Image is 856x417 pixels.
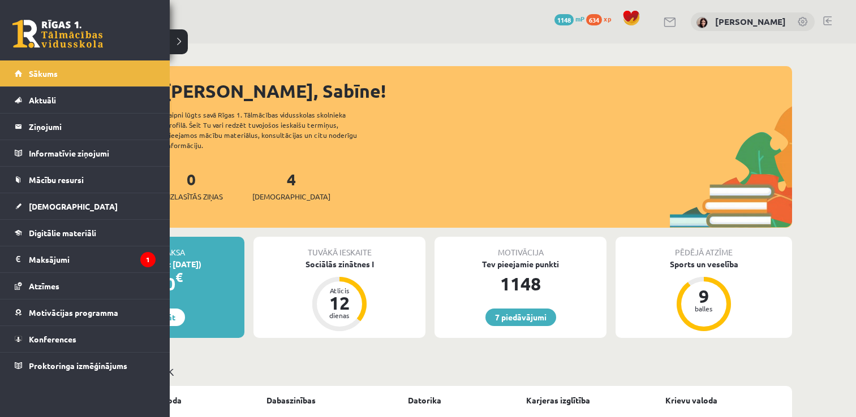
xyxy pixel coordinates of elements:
legend: Informatīvie ziņojumi [29,140,156,166]
p: Mācību plāns 11.b2 JK [72,364,788,379]
span: Mācību resursi [29,175,84,185]
a: [PERSON_NAME] [715,16,786,27]
a: Rīgas 1. Tālmācības vidusskola [12,20,103,48]
div: 1148 [435,270,606,297]
span: Aktuāli [29,95,56,105]
span: Atzīmes [29,281,59,291]
a: Proktoringa izmēģinājums [15,353,156,379]
a: Karjeras izglītība [526,394,590,406]
span: Motivācijas programma [29,307,118,318]
div: Sports un veselība [616,258,792,270]
a: Konferences [15,326,156,352]
span: [DEMOGRAPHIC_DATA] [29,201,118,211]
span: [DEMOGRAPHIC_DATA] [252,191,330,202]
div: dienas [322,312,356,319]
span: € [175,269,183,285]
a: Digitālie materiāli [15,220,156,246]
div: Motivācija [435,237,606,258]
div: Pēdējā atzīme [616,237,792,258]
span: Proktoringa izmēģinājums [29,360,127,371]
a: Aktuāli [15,87,156,113]
span: Sākums [29,68,58,79]
span: Konferences [29,334,76,344]
span: 1148 [554,14,574,25]
a: Sports un veselība 9 balles [616,258,792,333]
a: Ziņojumi [15,114,156,140]
a: 4[DEMOGRAPHIC_DATA] [252,169,330,202]
legend: Ziņojumi [29,114,156,140]
div: balles [687,305,721,312]
a: 1148 mP [554,14,584,23]
span: 634 [586,14,602,25]
a: Motivācijas programma [15,299,156,325]
a: Datorika [408,394,441,406]
div: [PERSON_NAME], Sabīne! [164,77,792,105]
span: Digitālie materiāli [29,228,96,238]
div: Tev pieejamie punkti [435,258,606,270]
a: Mācību resursi [15,167,156,193]
a: Dabaszinības [266,394,316,406]
div: Laipni lūgts savā Rīgas 1. Tālmācības vidusskolas skolnieka profilā. Šeit Tu vari redzēt tuvojošo... [165,110,377,150]
div: Atlicis [322,287,356,294]
a: 634 xp [586,14,617,23]
legend: Maksājumi [29,246,156,272]
a: Atzīmes [15,273,156,299]
a: Informatīvie ziņojumi [15,140,156,166]
img: Sabīne Kūkoja [696,17,708,28]
span: mP [575,14,584,23]
a: Sākums [15,60,156,86]
span: xp [604,14,611,23]
a: 0Neizlasītās ziņas [160,169,223,202]
div: Sociālās zinātnes I [253,258,425,270]
a: [DEMOGRAPHIC_DATA] [15,193,156,219]
a: Sociālās zinātnes I Atlicis 12 dienas [253,258,425,333]
div: Tuvākā ieskaite [253,237,425,258]
div: 9 [687,287,721,305]
a: Krievu valoda [665,394,717,406]
a: Maksājumi1 [15,246,156,272]
a: 7 piedāvājumi [485,309,556,326]
span: Neizlasītās ziņas [160,191,223,202]
i: 1 [140,252,156,267]
div: 12 [322,294,356,312]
